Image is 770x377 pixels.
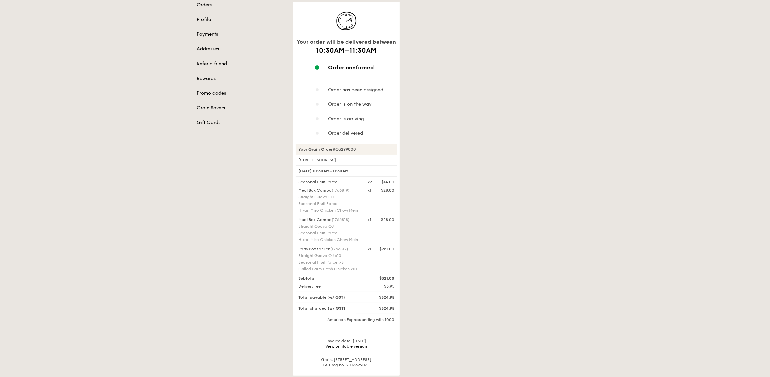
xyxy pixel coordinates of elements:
a: Orders [197,2,285,8]
a: Profile [197,16,285,23]
a: Addresses [197,46,285,52]
div: Meal Box Combo [298,217,360,222]
span: (1766818) [332,217,349,222]
h1: 10:30AM–11:30AM [296,46,397,55]
div: $324.95 [364,295,398,300]
a: Promo codes [197,90,285,97]
div: x1 [368,246,371,252]
span: Total payable (w/ GST) [298,295,345,300]
div: Seasonal Fruit Parcel [298,230,360,236]
div: Grilled Farm Fresh Chicken x10 [298,266,360,272]
div: Seasonal Fruit Parcel x8 [298,260,360,265]
div: x1 [368,187,371,193]
a: Grain Savers [197,105,285,111]
div: $3.95 [364,284,398,289]
div: Party Box for Ten [298,246,360,252]
div: Hikari Miso Chicken Chow Mein [298,237,360,242]
span: (1766819) [332,188,349,193]
div: Straight Guava OJ [298,194,360,200]
div: $251.00 [379,246,394,252]
div: #G3299000 [296,144,397,155]
img: icon-track-normal@2x.d40d1303.png [330,10,363,32]
div: Straight Guava OJ x10 [298,253,360,258]
div: [STREET_ADDRESS] [296,157,397,163]
span: Order has been assigned [328,87,383,93]
div: Delivery fee [294,284,364,289]
span: Order is arriving [328,116,364,122]
div: Seasonal Fruit Parcel [294,179,364,185]
div: $14.00 [381,179,394,185]
a: View printable version [326,344,367,349]
div: Hikari Miso Chicken Chow Mein [298,208,360,213]
div: $321.00 [364,276,398,281]
div: Your order will be delivered between [296,38,397,46]
div: Subtotal [294,276,364,281]
a: Refer a friend [197,60,285,67]
div: American Express ending with 1000 [296,317,397,322]
div: Seasonal Fruit Parcel [298,201,360,206]
div: x2 [368,179,372,185]
a: Rewards [197,75,285,82]
div: $28.00 [381,187,394,193]
span: Order delivered [328,130,363,136]
div: Total charged (w/ GST) [294,306,364,311]
strong: Your Grain Order [298,147,333,152]
a: Payments [197,31,285,38]
div: Grain, [STREET_ADDRESS] GST reg no: 201332903E [296,357,397,368]
div: $28.00 [381,217,394,222]
div: $324.95 [364,306,398,311]
span: Order confirmed [328,65,374,70]
div: [DATE] 10:30AM–11:30AM [296,165,397,177]
div: Straight Guava OJ [298,224,360,229]
div: Invoice date: [DATE] [296,338,397,349]
span: (1766817) [330,247,348,251]
a: Gift Cards [197,119,285,126]
span: Order is on the way [328,101,372,107]
div: x1 [368,217,371,222]
div: Meal Box Combo [298,187,360,193]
